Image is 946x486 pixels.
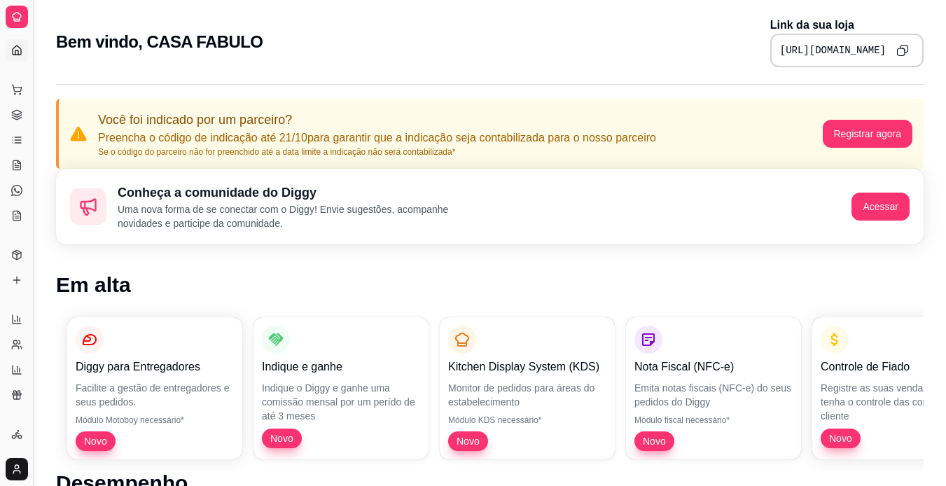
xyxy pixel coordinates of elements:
[118,202,476,230] p: Uma nova forma de se conectar com o Diggy! Envie sugestões, acompanhe novidades e participe da co...
[448,415,606,426] p: Módulo KDS necessário*
[98,130,656,146] p: Preencha o código de indicação até 21/10 para garantir que a indicação seja contabilizada para o ...
[634,415,793,426] p: Módulo fiscal necessário*
[634,359,793,375] p: Nota Fiscal (NFC-e)
[67,317,242,459] button: Diggy para EntregadoresFacilite a gestão de entregadores e seus pedidos.Módulo Motoboy necessário...
[851,193,910,221] button: Acessar
[56,31,263,53] h2: Bem vindo, CASA FABULO
[451,434,485,448] span: Novo
[76,381,234,409] p: Facilite a gestão de entregadores e seus pedidos.
[891,39,914,62] button: Copy to clipboard
[118,183,476,202] h2: Conheça a comunidade do Diggy
[253,317,429,459] button: Indique e ganheIndique o Diggy e ganhe uma comissão mensal por um perído de até 3 mesesNovo
[780,43,886,57] pre: [URL][DOMAIN_NAME]
[56,272,924,298] h1: Em alta
[440,317,615,459] button: Kitchen Display System (KDS)Monitor de pedidos para áreas do estabelecimentoMódulo KDS necessário...
[637,434,672,448] span: Novo
[76,359,234,375] p: Diggy para Entregadores
[262,381,420,423] p: Indique o Diggy e ganhe uma comissão mensal por um perído de até 3 meses
[78,434,113,448] span: Novo
[823,120,913,148] button: Registrar agora
[634,381,793,409] p: Emita notas fiscais (NFC-e) do seus pedidos do Diggy
[626,317,801,459] button: Nota Fiscal (NFC-e)Emita notas fiscais (NFC-e) do seus pedidos do DiggyMódulo fiscal necessário*Novo
[76,415,234,426] p: Módulo Motoboy necessário*
[770,17,924,34] p: Link da sua loja
[98,110,656,130] p: Você foi indicado por um parceiro?
[262,359,420,375] p: Indique e ganhe
[98,146,656,158] p: Se o código do parceiro não for preenchido até a data limite a indicação não será contabilizada*
[823,431,858,445] span: Novo
[448,381,606,409] p: Monitor de pedidos para áreas do estabelecimento
[265,431,299,445] span: Novo
[448,359,606,375] p: Kitchen Display System (KDS)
